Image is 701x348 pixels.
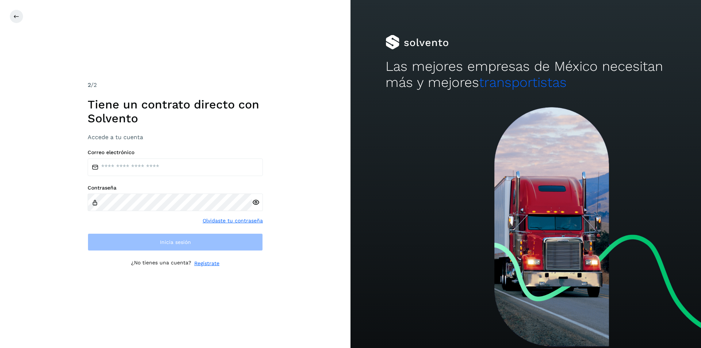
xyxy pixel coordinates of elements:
label: Contraseña [88,185,263,191]
a: Regístrate [194,260,219,267]
a: Olvidaste tu contraseña [203,217,263,225]
p: ¿No tienes una cuenta? [131,260,191,267]
span: transportistas [479,74,567,90]
h2: Las mejores empresas de México necesitan más y mejores [386,58,666,91]
button: Inicia sesión [88,233,263,251]
span: 2 [88,81,91,88]
div: /2 [88,81,263,89]
h1: Tiene un contrato directo con Solvento [88,97,263,126]
h3: Accede a tu cuenta [88,134,263,141]
span: Inicia sesión [160,240,191,245]
label: Correo electrónico [88,149,263,156]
